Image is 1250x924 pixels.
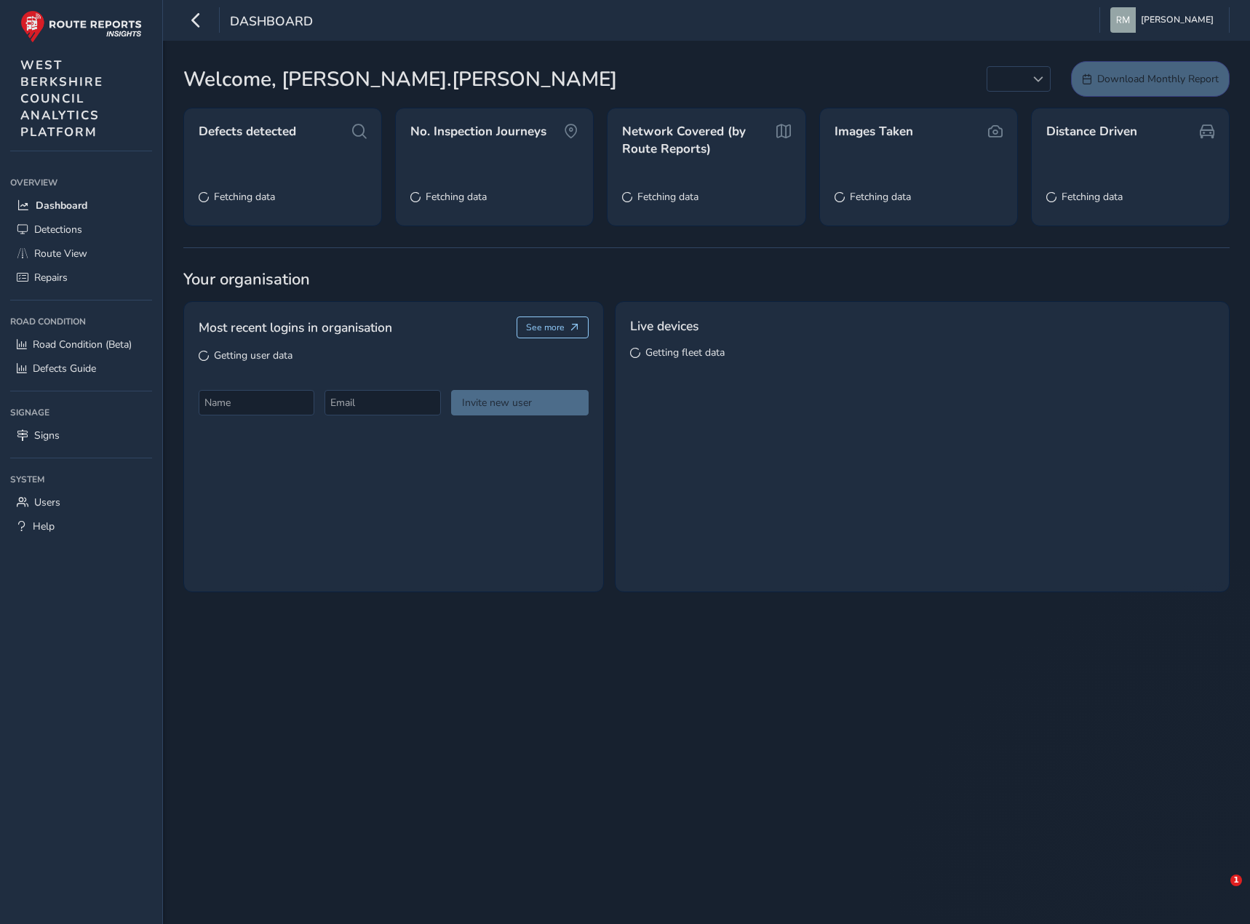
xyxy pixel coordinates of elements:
[526,322,565,333] span: See more
[835,123,913,140] span: Images Taken
[214,349,292,362] span: Getting user data
[10,357,152,381] a: Defects Guide
[1230,875,1242,886] span: 1
[637,190,698,204] span: Fetching data
[199,390,314,415] input: Name
[10,423,152,447] a: Signs
[183,64,617,95] span: Welcome, [PERSON_NAME].[PERSON_NAME]
[10,514,152,538] a: Help
[34,271,68,284] span: Repairs
[36,199,87,212] span: Dashboard
[426,190,487,204] span: Fetching data
[630,316,698,335] span: Live devices
[34,247,87,260] span: Route View
[199,123,296,140] span: Defects detected
[1062,190,1123,204] span: Fetching data
[230,12,313,33] span: Dashboard
[10,311,152,332] div: Road Condition
[1201,875,1235,909] iframe: Intercom live chat
[34,429,60,442] span: Signs
[622,123,773,157] span: Network Covered (by Route Reports)
[10,218,152,242] a: Detections
[10,490,152,514] a: Users
[850,190,911,204] span: Fetching data
[34,223,82,236] span: Detections
[183,268,1230,290] span: Your organisation
[10,402,152,423] div: Signage
[1046,123,1137,140] span: Distance Driven
[10,194,152,218] a: Dashboard
[1141,7,1214,33] span: [PERSON_NAME]
[1110,7,1219,33] button: [PERSON_NAME]
[10,242,152,266] a: Route View
[10,266,152,290] a: Repairs
[34,495,60,509] span: Users
[10,172,152,194] div: Overview
[10,469,152,490] div: System
[33,338,132,351] span: Road Condition (Beta)
[10,332,152,357] a: Road Condition (Beta)
[325,390,440,415] input: Email
[199,318,392,337] span: Most recent logins in organisation
[517,316,589,338] button: See more
[1110,7,1136,33] img: diamond-layout
[410,123,546,140] span: No. Inspection Journeys
[20,10,142,43] img: rr logo
[214,190,275,204] span: Fetching data
[33,362,96,375] span: Defects Guide
[645,346,725,359] span: Getting fleet data
[33,519,55,533] span: Help
[20,57,103,140] span: WEST BERKSHIRE COUNCIL ANALYTICS PLATFORM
